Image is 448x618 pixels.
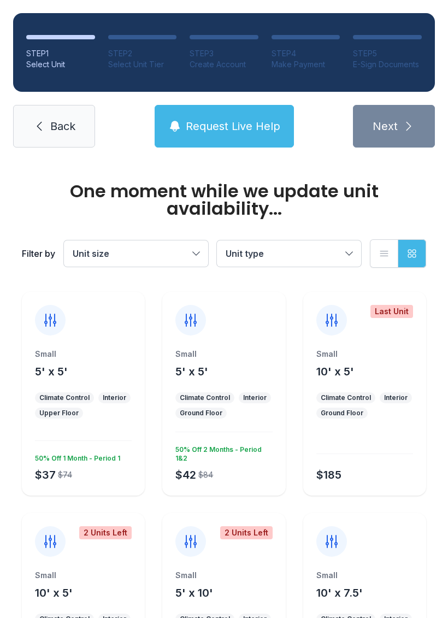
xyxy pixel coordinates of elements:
span: Request Live Help [186,119,280,134]
div: $74 [58,469,72,480]
div: STEP 5 [353,48,422,59]
button: 5' x 5' [35,364,68,379]
button: 10' x 7.5' [316,585,363,601]
span: Unit size [73,248,109,259]
button: 10' x 5' [35,585,73,601]
div: 50% Off 2 Months - Period 1&2 [171,441,272,463]
div: STEP 1 [26,48,95,59]
div: $185 [316,467,341,482]
div: Small [35,349,132,360]
div: Climate Control [39,393,90,402]
div: Select Unit Tier [108,59,177,70]
span: Next [373,119,398,134]
div: Upper Floor [39,409,79,417]
div: Ground Floor [321,409,363,417]
div: STEP 3 [190,48,258,59]
div: Create Account [190,59,258,70]
span: 5' x 5' [175,365,208,378]
div: Climate Control [321,393,371,402]
div: Make Payment [272,59,340,70]
div: Small [316,349,413,360]
div: Ground Floor [180,409,222,417]
div: E-Sign Documents [353,59,422,70]
span: 5' x 10' [175,586,213,599]
button: Unit type [217,240,361,267]
div: STEP 4 [272,48,340,59]
button: 10' x 5' [316,364,354,379]
div: Small [175,349,272,360]
div: One moment while we update unit availability... [22,183,426,217]
div: STEP 2 [108,48,177,59]
div: $84 [198,469,213,480]
div: 2 Units Left [79,526,132,539]
button: 5' x 5' [175,364,208,379]
span: 5' x 5' [35,365,68,378]
div: Interior [103,393,126,402]
span: 10' x 7.5' [316,586,363,599]
div: Interior [243,393,267,402]
button: 5' x 10' [175,585,213,601]
div: 50% Off 1 Month - Period 1 [31,450,120,463]
div: Last Unit [370,305,413,318]
div: Interior [384,393,408,402]
div: $42 [175,467,196,482]
div: Small [35,570,132,581]
div: $37 [35,467,56,482]
span: Unit type [226,248,264,259]
div: 2 Units Left [220,526,273,539]
div: Small [316,570,413,581]
div: Climate Control [180,393,230,402]
span: 10' x 5' [35,586,73,599]
div: Select Unit [26,59,95,70]
span: 10' x 5' [316,365,354,378]
span: Back [50,119,75,134]
div: Filter by [22,247,55,260]
button: Unit size [64,240,208,267]
div: Small [175,570,272,581]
